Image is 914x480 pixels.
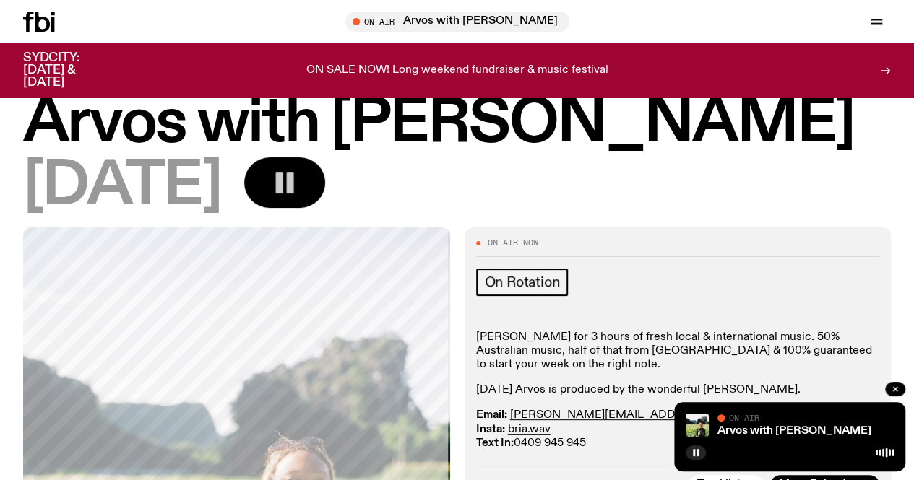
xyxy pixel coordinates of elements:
span: [DATE] [23,157,221,216]
p: ON SALE NOW! Long weekend fundraiser & music festival [306,64,608,77]
p: [DATE] Arvos is produced by the wonderful [PERSON_NAME]. [476,383,880,397]
strong: Insta: [476,424,505,435]
button: On AirArvos with [PERSON_NAME] [345,12,569,32]
h1: Arvos with [PERSON_NAME] [23,95,891,153]
h3: SYDCITY: [DATE] & [DATE] [23,52,116,89]
img: Bri is smiling and wearing a black t-shirt. She is standing in front of a lush, green field. Ther... [686,414,709,437]
p: [PERSON_NAME] for 3 hours of fresh local & international music. ​50% Australian music, half of th... [476,331,880,372]
a: bria.wav [508,424,551,435]
strong: Email: [476,409,507,421]
span: On Air [729,413,759,422]
span: On Rotation [485,274,560,290]
a: [PERSON_NAME][EMAIL_ADDRESS][DOMAIN_NAME] [510,409,803,421]
p: 0409 945 945 [476,409,880,450]
strong: Text In: [476,437,514,449]
span: On Air Now [488,239,538,247]
a: Arvos with [PERSON_NAME] [717,425,871,437]
a: On Rotation [476,269,569,296]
